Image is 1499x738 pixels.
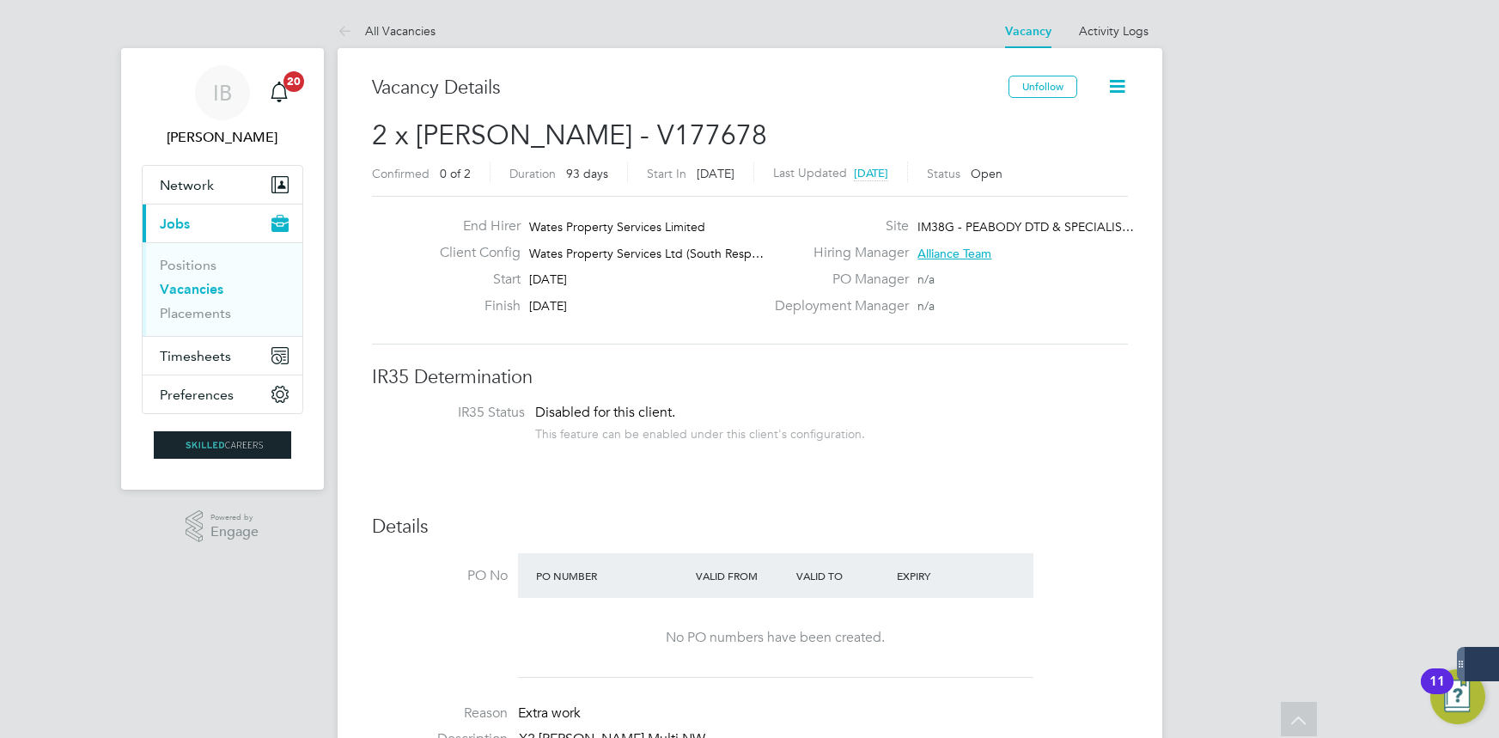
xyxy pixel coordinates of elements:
[143,375,302,413] button: Preferences
[765,217,909,235] label: Site
[160,281,223,297] a: Vacancies
[792,560,893,591] div: Valid To
[186,510,259,543] a: Powered byEngage
[765,297,909,315] label: Deployment Manager
[426,297,521,315] label: Finish
[535,404,675,421] span: Disabled for this client.
[529,246,764,261] span: Wates Property Services Ltd (South Resp…
[160,305,231,321] a: Placements
[535,629,1016,647] div: No PO numbers have been created.
[338,23,436,39] a: All Vacancies
[283,71,304,92] span: 20
[566,166,608,181] span: 93 days
[440,166,471,181] span: 0 of 2
[765,271,909,289] label: PO Manager
[143,242,302,336] div: Jobs
[142,431,303,459] a: Go to home page
[535,422,865,442] div: This feature can be enabled under this client's configuration.
[647,166,686,181] label: Start In
[143,204,302,242] button: Jobs
[773,165,847,180] label: Last Updated
[529,219,705,235] span: Wates Property Services Limited
[210,525,259,540] span: Engage
[143,166,302,204] button: Network
[143,337,302,375] button: Timesheets
[160,216,190,232] span: Jobs
[389,404,525,422] label: IR35 Status
[971,166,1002,181] span: Open
[529,271,567,287] span: [DATE]
[532,560,692,591] div: PO Number
[1429,681,1445,704] div: 11
[1079,23,1149,39] a: Activity Logs
[765,244,909,262] label: Hiring Manager
[917,219,1134,235] span: IM38G - PEABODY DTD & SPECIALIS…
[426,244,521,262] label: Client Config
[509,166,556,181] label: Duration
[372,365,1128,390] h3: IR35 Determination
[854,166,888,180] span: [DATE]
[372,567,508,585] label: PO No
[529,298,567,314] span: [DATE]
[372,704,508,723] label: Reason
[372,166,430,181] label: Confirmed
[697,166,734,181] span: [DATE]
[142,65,303,148] a: IB[PERSON_NAME]
[518,704,581,722] span: Extra work
[372,515,1128,540] h3: Details
[160,177,214,193] span: Network
[917,298,935,314] span: n/a
[142,127,303,148] span: Isabelle Blackhall
[1008,76,1077,98] button: Unfollow
[210,510,259,525] span: Powered by
[917,246,991,261] span: Alliance Team
[372,76,1008,101] h3: Vacancy Details
[160,387,234,403] span: Preferences
[426,217,521,235] label: End Hirer
[426,271,521,289] label: Start
[917,271,935,287] span: n/a
[893,560,993,591] div: Expiry
[160,257,216,273] a: Positions
[1005,24,1051,39] a: Vacancy
[213,82,232,104] span: IB
[160,348,231,364] span: Timesheets
[1430,669,1485,724] button: Open Resource Center, 11 new notifications
[121,48,324,490] nav: Main navigation
[692,560,792,591] div: Valid From
[262,65,296,120] a: 20
[154,431,291,459] img: skilledcareers-logo-retina.png
[372,119,767,152] span: 2 x [PERSON_NAME] - V177678
[927,166,960,181] label: Status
